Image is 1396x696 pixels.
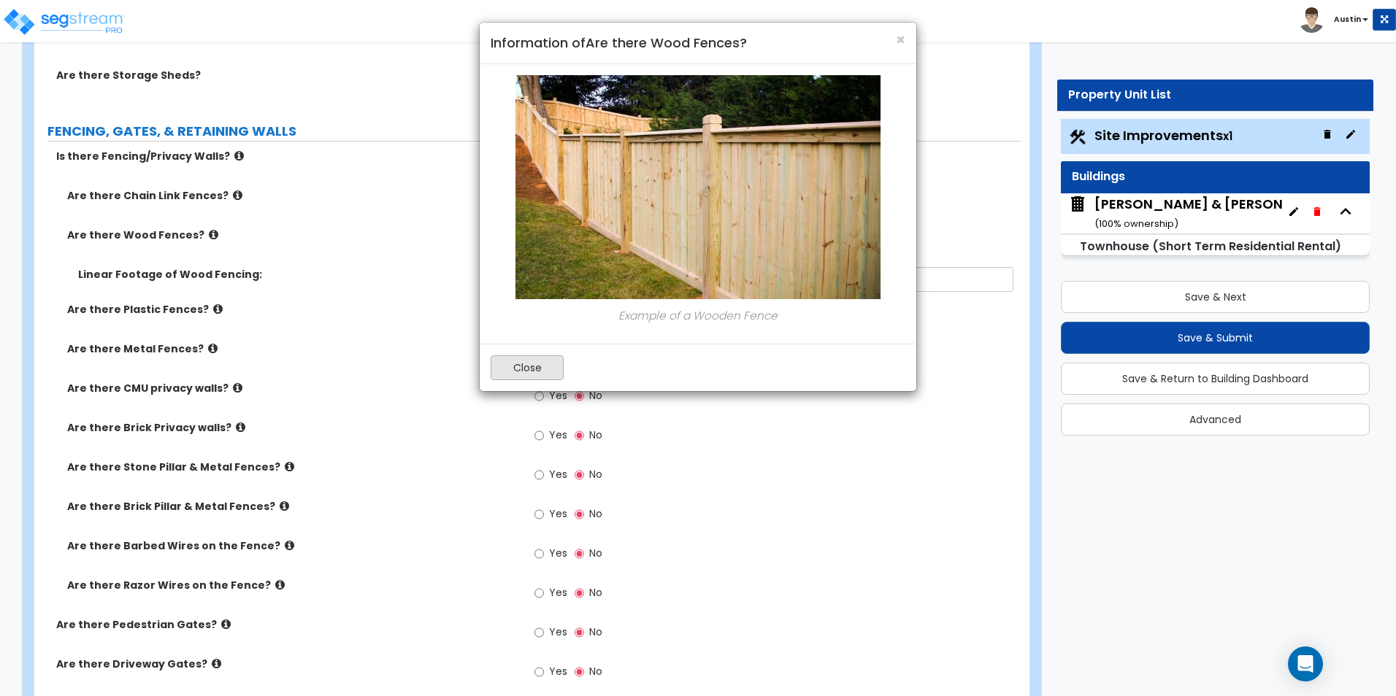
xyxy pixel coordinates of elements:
span: × [896,29,905,50]
button: Close [491,355,564,380]
h4: Information of Are there Wood Fences? [491,34,905,53]
img: wood-fence.jpeg [515,75,881,299]
em: Example of a Wooden Fence [618,308,778,323]
div: Open Intercom Messenger [1288,646,1323,681]
button: Close [896,32,905,47]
